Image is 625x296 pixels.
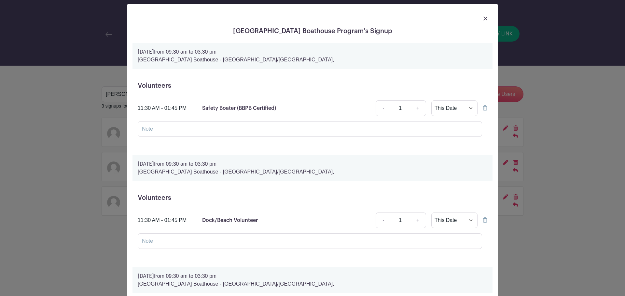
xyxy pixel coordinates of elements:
[410,212,426,228] a: +
[138,233,482,249] input: Note
[138,280,487,288] p: [GEOGRAPHIC_DATA] Boathouse - [GEOGRAPHIC_DATA]/[GEOGRAPHIC_DATA],
[410,100,426,116] a: +
[138,161,154,167] strong: [DATE]
[202,216,258,224] p: Dock/Beach Volunteer
[138,104,187,112] div: 11:30 AM - 01:45 PM
[138,194,487,202] h5: Volunteers
[138,160,487,168] p: from 09:30 am to 03:30 pm
[138,272,487,280] p: from 09:30 am to 03:30 pm
[376,212,391,228] a: -
[483,17,487,20] img: close_button-5f87c8562297e5c2d7936805f587ecaba9071eb48480494691a3f1689db116b3.svg
[202,104,276,112] p: Safety Boater (BBPB Certified)
[138,274,154,279] strong: [DATE]
[138,82,487,90] h5: Volunteers
[138,48,487,56] p: from 09:30 am to 03:30 pm
[138,168,487,176] p: [GEOGRAPHIC_DATA] Boathouse - [GEOGRAPHIC_DATA]/[GEOGRAPHIC_DATA],
[138,121,482,137] input: Note
[138,216,187,224] div: 11:30 AM - 01:45 PM
[138,56,487,64] p: [GEOGRAPHIC_DATA] Boathouse - [GEOGRAPHIC_DATA]/[GEOGRAPHIC_DATA],
[376,100,391,116] a: -
[138,49,154,55] strong: [DATE]
[132,27,493,35] h5: [GEOGRAPHIC_DATA] Boathouse Program's Signup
